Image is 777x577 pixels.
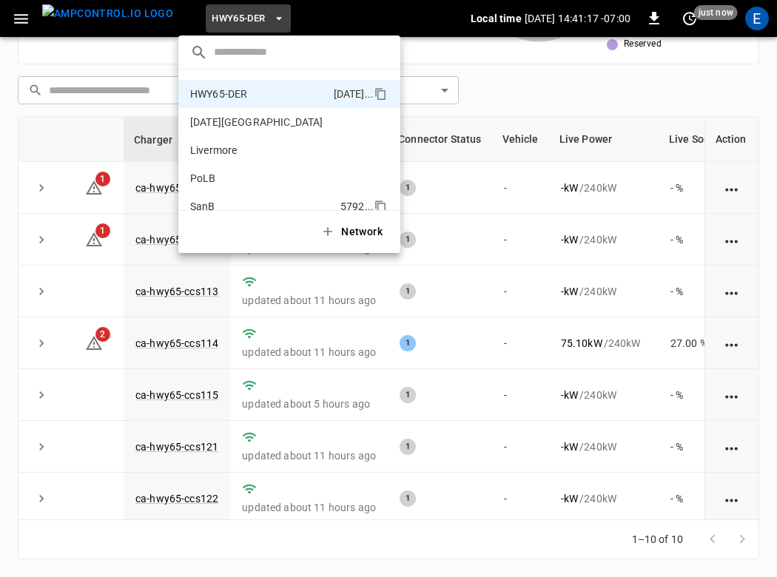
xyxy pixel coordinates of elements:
p: [DATE][GEOGRAPHIC_DATA] [190,115,336,129]
button: Network [312,217,394,247]
p: Livermore [190,143,337,158]
div: copy [373,198,389,215]
div: copy [373,85,389,103]
p: SanB [190,199,334,214]
p: HWY65-DER [190,87,328,101]
p: PoLB [190,171,334,186]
